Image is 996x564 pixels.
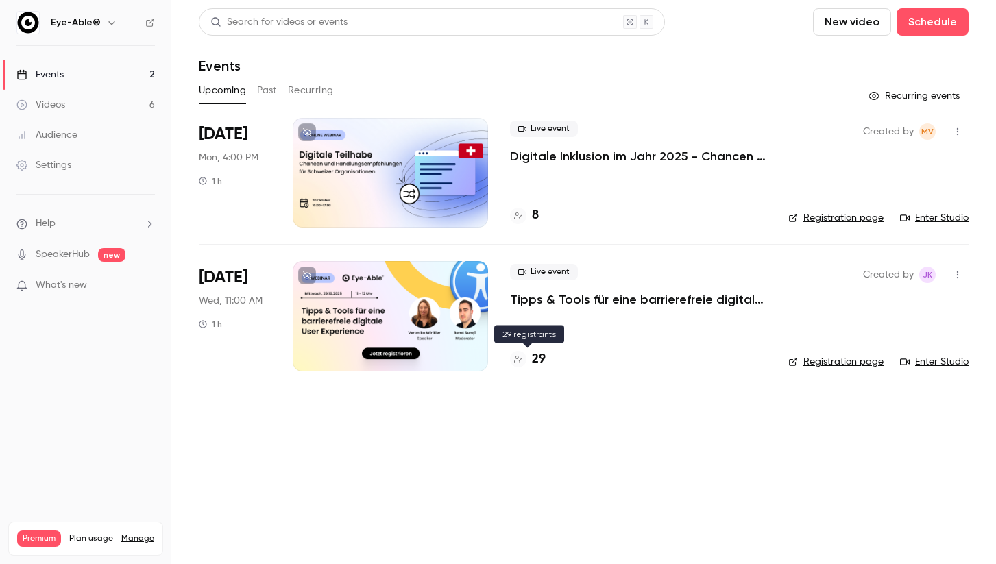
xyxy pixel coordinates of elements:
[16,217,155,231] li: help-dropdown-opener
[36,278,87,293] span: What's new
[199,118,271,228] div: Oct 20 Mon, 4:00 PM (Europe/Berlin)
[121,533,154,544] a: Manage
[510,350,546,369] a: 29
[138,280,155,292] iframe: Noticeable Trigger
[532,206,539,225] h4: 8
[288,79,334,101] button: Recurring
[900,211,969,225] a: Enter Studio
[69,533,113,544] span: Plan usage
[510,291,766,308] a: Tipps & Tools für eine barrierefreie digitale User Experience
[199,79,246,101] button: Upcoming
[199,123,247,145] span: [DATE]
[923,267,932,283] span: JK
[919,267,936,283] span: Jana Krümmling
[36,247,90,262] a: SpeakerHub
[919,123,936,140] span: Mahdalena Varchenko
[16,98,65,112] div: Videos
[510,121,578,137] span: Live event
[210,15,348,29] div: Search for videos or events
[98,248,125,262] span: new
[921,123,934,140] span: MV
[788,355,884,369] a: Registration page
[51,16,101,29] h6: Eye-Able®
[863,267,914,283] span: Created by
[813,8,891,36] button: New video
[17,530,61,547] span: Premium
[862,85,969,107] button: Recurring events
[510,206,539,225] a: 8
[36,217,56,231] span: Help
[199,294,263,308] span: Wed, 11:00 AM
[257,79,277,101] button: Past
[532,350,546,369] h4: 29
[900,355,969,369] a: Enter Studio
[17,12,39,34] img: Eye-Able®
[510,148,766,164] a: Digitale Inklusion im Jahr 2025 - Chancen und Handlungsempfehlungen für Schweizer Organisationen
[863,123,914,140] span: Created by
[16,158,71,172] div: Settings
[199,267,247,289] span: [DATE]
[897,8,969,36] button: Schedule
[16,68,64,82] div: Events
[199,319,222,330] div: 1 h
[16,128,77,142] div: Audience
[510,264,578,280] span: Live event
[788,211,884,225] a: Registration page
[199,58,241,74] h1: Events
[199,175,222,186] div: 1 h
[199,151,258,164] span: Mon, 4:00 PM
[199,261,271,371] div: Oct 29 Wed, 11:00 AM (Europe/Berlin)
